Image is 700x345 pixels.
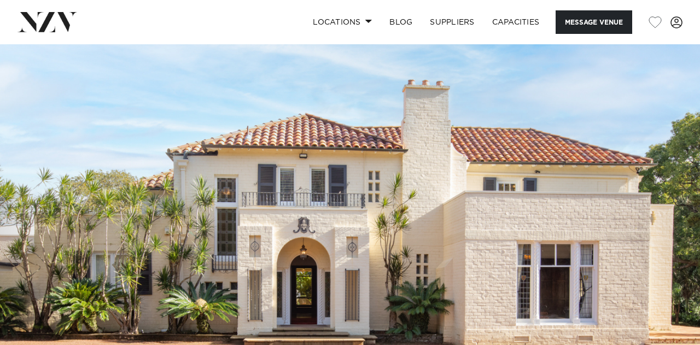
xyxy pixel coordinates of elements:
a: Locations [304,10,381,34]
img: nzv-logo.png [17,12,77,32]
a: BLOG [381,10,421,34]
a: SUPPLIERS [421,10,483,34]
a: Capacities [483,10,549,34]
button: Message Venue [556,10,632,34]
